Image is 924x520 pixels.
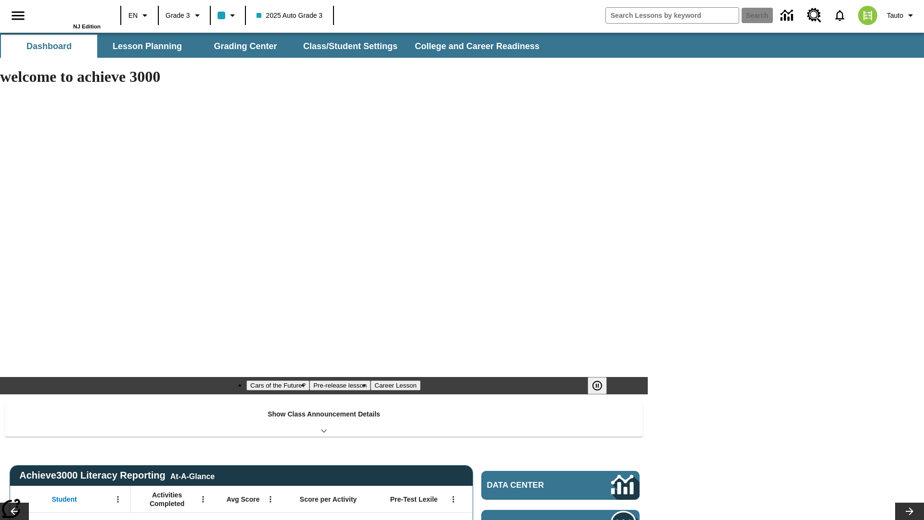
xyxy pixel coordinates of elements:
[852,3,883,28] button: Select a new avatar
[196,492,210,507] button: Open Menu
[390,495,438,504] span: Pre-Test Lexile
[263,492,278,507] button: Open Menu
[99,35,195,58] button: Lesson Planning
[588,377,607,394] button: Pause
[858,6,877,25] img: avatar image
[481,471,640,500] a: Data Center
[52,495,77,504] span: Student
[135,491,199,508] span: Activities Completed
[73,24,101,29] span: NJ Edition
[38,4,101,24] a: Home
[775,2,801,29] a: Data Center
[227,495,260,504] span: Avg Score
[162,7,207,24] button: Grade: Grade 3, Select a grade
[606,8,739,23] input: search field
[295,35,405,58] button: Class/Student Settings
[268,409,380,419] p: Show Class Announcement Details
[827,3,852,28] a: Notifications
[487,481,578,490] span: Data Center
[883,7,920,24] button: Profile/Settings
[407,35,547,58] button: College and Career Readiness
[1,35,97,58] button: Dashboard
[197,35,294,58] button: Grading Center
[588,377,616,394] div: Pause
[111,492,125,507] button: Open Menu
[257,11,323,21] span: 2025 Auto Grade 3
[801,2,827,28] a: Resource Center, Will open in new tab
[128,11,138,21] span: EN
[371,380,420,390] button: Slide 3 Career Lesson
[300,495,357,504] span: Score per Activity
[4,1,32,30] button: Open side menu
[895,503,924,520] button: Lesson carousel, Next
[19,470,215,481] span: Achieve3000 Literacy Reporting
[38,3,101,29] div: Home
[214,7,242,24] button: Class color is light blue. Change class color
[887,11,903,21] span: Tauto
[166,11,190,21] span: Grade 3
[124,7,155,24] button: Language: EN, Select a language
[5,403,643,437] div: Show Class Announcement Details
[246,380,309,390] button: Slide 1 Cars of the Future?
[446,492,461,507] button: Open Menu
[309,380,371,390] button: Slide 2 Pre-release lesson
[170,470,215,481] div: At-A-Glance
